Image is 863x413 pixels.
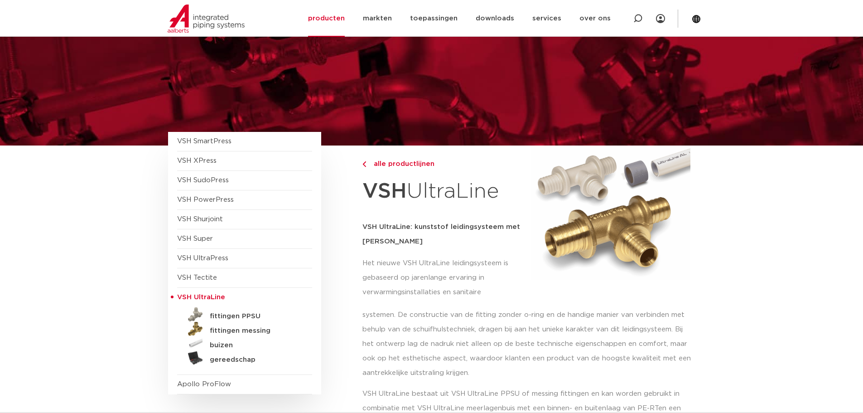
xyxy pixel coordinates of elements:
[210,312,299,321] h5: fittingen PPSU
[362,174,526,209] h1: UltraLine
[177,322,312,336] a: fittingen messing
[177,157,217,164] a: VSH XPress
[362,161,366,167] img: chevron-right.svg
[177,307,312,322] a: fittingen PPSU
[177,274,217,281] a: VSH Tectite
[362,181,407,202] strong: VSH
[177,255,228,262] a: VSH UltraPress
[177,336,312,351] a: buizen
[368,160,434,167] span: alle productlijnen
[362,220,526,249] h5: VSH UltraLine: kunststof leidingsysteem met [PERSON_NAME]
[177,381,231,388] a: Apollo ProFlow
[177,138,231,145] a: VSH SmartPress
[177,196,234,203] a: VSH PowerPress
[177,235,213,242] a: VSH Super
[362,256,526,300] p: Het nieuwe VSH UltraLine leidingsysteem is gebaseerd op jarenlange ervaring in verwarmingsinstall...
[362,308,695,380] p: systemen. De constructie van de fitting zonder o-ring en de handige manier van verbinden met behu...
[210,327,299,335] h5: fittingen messing
[177,216,223,223] a: VSH Shurjoint
[177,351,312,365] a: gereedschap
[362,159,526,170] a: alle productlijnen
[210,356,299,364] h5: gereedschap
[210,341,299,350] h5: buizen
[177,294,225,301] span: VSH UltraLine
[177,177,229,184] a: VSH SudoPress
